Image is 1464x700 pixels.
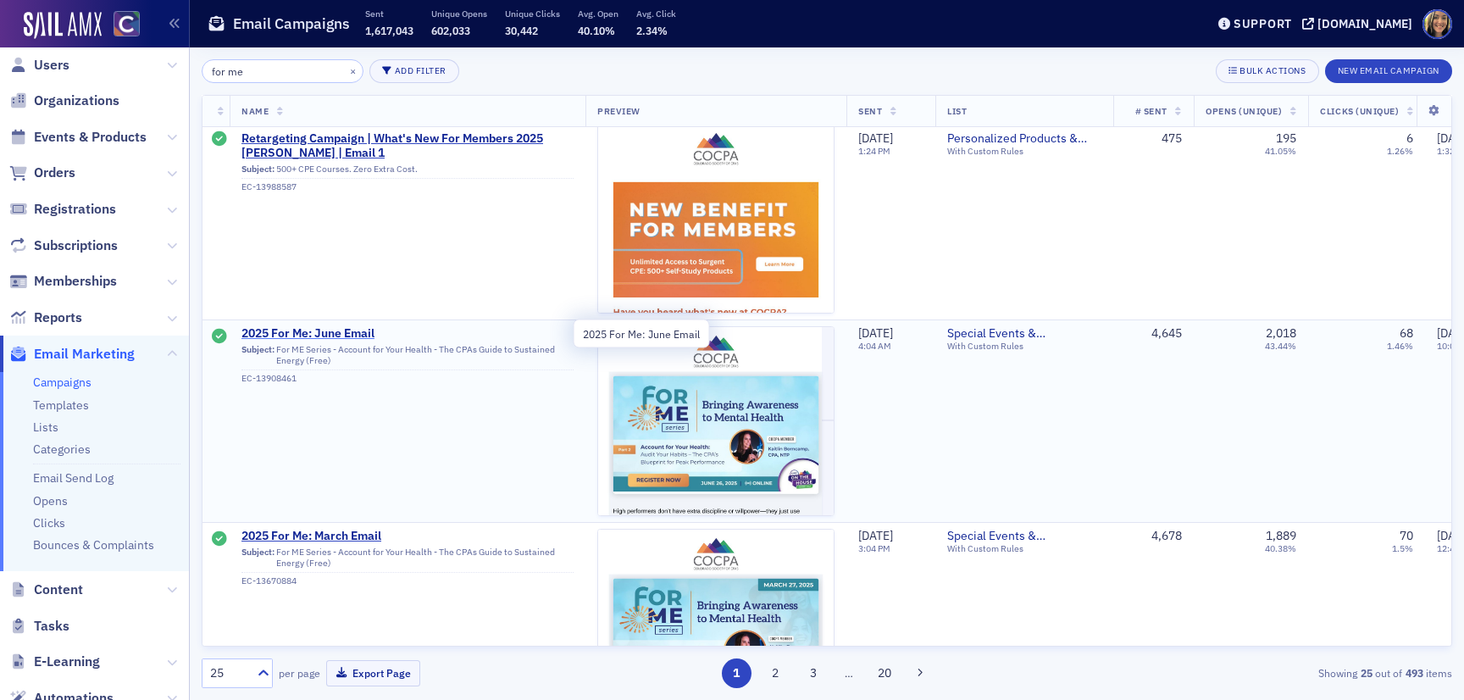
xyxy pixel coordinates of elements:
a: Reports [9,308,82,327]
time: 1:24 PM [858,146,890,158]
button: Bulk Actions [1216,59,1318,83]
span: Registrations [34,200,116,219]
button: 3 [799,658,829,688]
a: E-Learning [9,653,100,671]
span: Clicks (Unique) [1320,105,1399,117]
time: 3:04 PM [858,542,890,554]
label: per page [279,665,320,681]
p: Unique Opens [431,8,487,19]
button: Export Page [326,660,420,686]
div: 4,645 [1125,326,1182,342]
span: 2025 For Me: March Email [241,529,574,544]
span: [DATE] [858,528,893,543]
span: [DATE] [858,325,893,341]
input: Search… [202,59,363,83]
span: Orders [34,164,75,182]
a: Personalized Products & Events [947,131,1101,147]
div: 1,889 [1266,529,1296,544]
span: Events & Products [34,128,147,147]
strong: 25 [1357,665,1375,681]
button: × [346,63,361,78]
div: 1.46% [1387,341,1413,352]
p: Avg. Click [636,8,676,19]
div: 2,018 [1266,326,1296,342]
span: [DATE] [858,131,893,146]
a: Bounces & Complaints [33,537,154,553]
div: EC-13670884 [241,575,574,586]
div: 43.44% [1265,341,1296,352]
div: 1.5% [1392,543,1413,554]
a: Events & Products [9,128,147,147]
div: For ME Series - Account for Your Health - The CPAs Guide to Sustained Energy (Free) [241,344,574,370]
span: Retargeting Campaign | What's New For Members 2025 [PERSON_NAME] | Email 1 [241,131,574,161]
a: 2025 For Me: June Email [241,326,574,342]
div: With Custom Rules [947,147,1101,158]
span: Content [34,581,83,599]
button: 2 [760,658,790,688]
span: Email Marketing [34,345,135,364]
div: 41.05% [1265,147,1296,158]
div: 500+ CPE Courses. Zero Extra Cost. [241,164,574,180]
a: New Email Campaign [1325,62,1452,77]
span: 40.10% [578,24,615,37]
a: Memberships [9,272,117,291]
div: 40.38% [1265,543,1296,554]
div: 68 [1400,326,1413,342]
a: Content [9,581,83,599]
span: Sent [858,105,882,117]
span: Preview [597,105,640,117]
div: 2025 For Me: June Email [574,319,710,348]
div: For ME Series - Account for Your Health - The CPAs Guide to Sustained Energy (Free) [241,547,574,573]
span: Subject: [241,344,274,366]
a: Lists [33,419,58,435]
a: View Homepage [102,11,140,40]
div: 25 [210,664,247,682]
p: Sent [365,8,413,19]
span: Organizations [34,92,119,110]
a: Orders [9,164,75,182]
span: Special Events & Announcements [947,326,1101,342]
span: Subject: [241,547,274,569]
span: 2.34% [636,24,668,37]
div: EC-13908461 [241,373,574,384]
div: Sent [212,531,227,548]
div: Sent [212,131,227,148]
strong: 493 [1402,665,1426,681]
img: SailAMX [24,12,102,39]
span: Users [34,56,69,75]
span: 1,617,043 [365,24,413,37]
button: Add Filter [369,59,459,83]
a: Users [9,56,69,75]
div: 6 [1406,131,1413,147]
a: Special Events & Announcements [947,529,1101,544]
p: Avg. Open [578,8,618,19]
a: Templates [33,397,89,413]
span: # Sent [1135,105,1167,117]
div: EC-13988587 [241,182,574,193]
a: Campaigns [33,375,91,390]
span: E-Learning [34,653,100,671]
a: Categories [33,442,91,457]
span: Tasks [34,617,69,636]
button: [DOMAIN_NAME] [1302,18,1418,30]
div: With Custom Rules [947,341,1101,352]
span: List [947,105,967,117]
div: 70 [1400,529,1413,544]
div: 475 [1125,131,1182,147]
span: Profile [1422,9,1452,39]
a: Subscriptions [9,236,118,255]
span: 602,033 [431,24,470,37]
time: 4:04 AM [858,340,891,352]
span: Reports [34,308,82,327]
h1: Email Campaigns [233,14,350,34]
div: 4,678 [1125,529,1182,544]
p: Unique Clicks [505,8,560,19]
span: Subscriptions [34,236,118,255]
button: 20 [870,658,900,688]
a: Email Marketing [9,345,135,364]
button: 1 [722,658,751,688]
